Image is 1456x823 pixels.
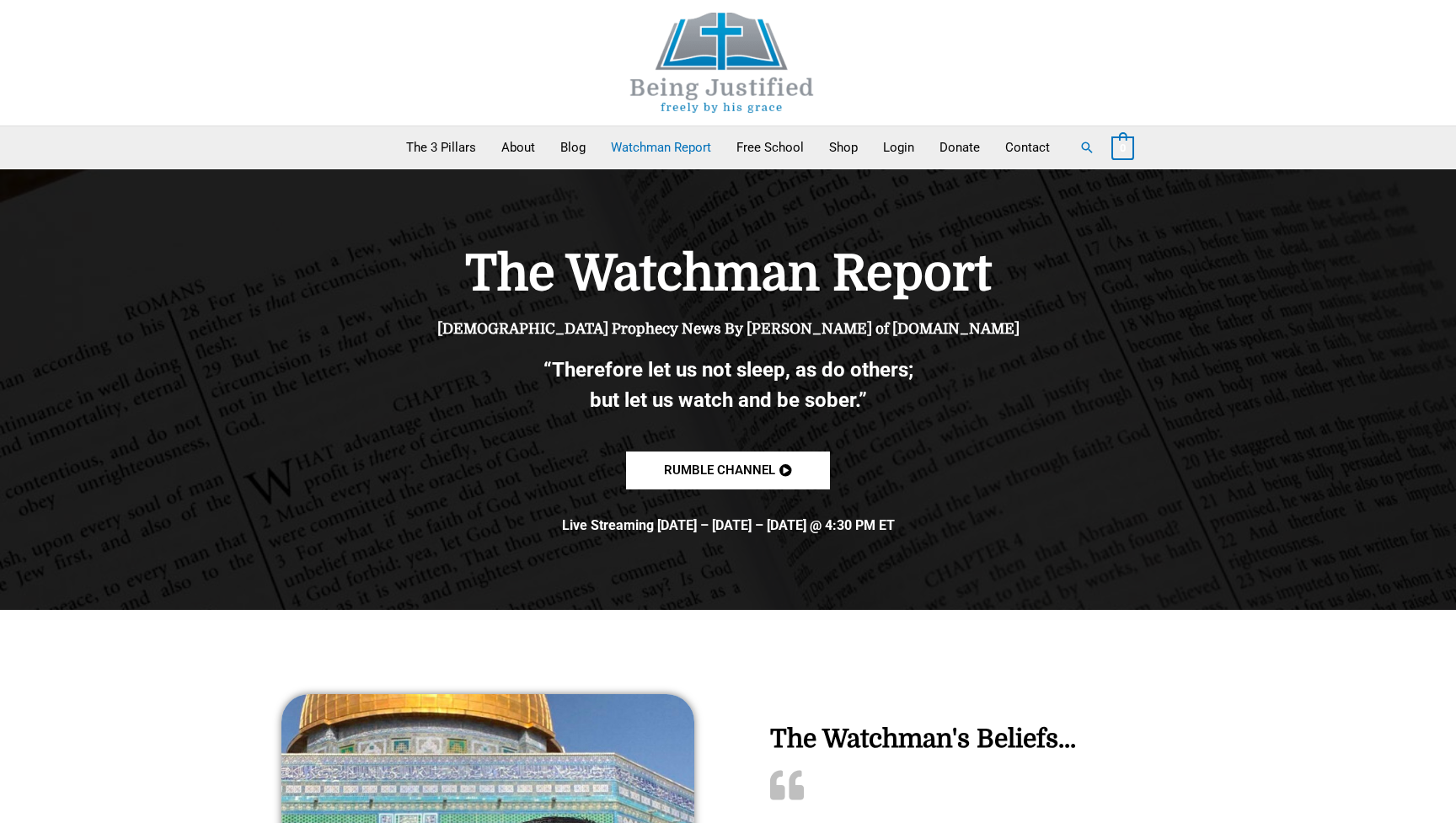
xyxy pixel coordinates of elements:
a: Shop [816,126,870,168]
a: Blog [548,126,598,168]
h2: The Watchman's Beliefs... [770,726,1208,751]
span: Rumble channel [664,464,775,477]
a: Watchman Report [598,126,724,168]
a: Donate [927,126,993,168]
a: Free School [724,126,816,168]
a: Login [870,126,927,168]
b: but let us watch and be sober.” [590,388,867,412]
b: “Therefore let us not sleep, as do others; [543,358,913,382]
a: About [489,126,548,168]
img: Being Justified [596,13,848,113]
a: Rumble channel [626,452,830,489]
a: Contact [993,126,1063,168]
h4: [DEMOGRAPHIC_DATA] Prophecy News By [PERSON_NAME] of [DOMAIN_NAME] [374,321,1082,338]
a: View Shopping Cart, empty [1111,140,1134,155]
b: Live Streaming [DATE] – [DATE] – [DATE] @ 4:30 PM ET [562,517,895,533]
a: Search button [1079,140,1095,155]
a: The 3 Pillars [393,126,489,168]
nav: Primary Site Navigation [393,126,1063,168]
h1: The Watchman Report [374,245,1082,304]
span: 0 [1120,142,1126,154]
